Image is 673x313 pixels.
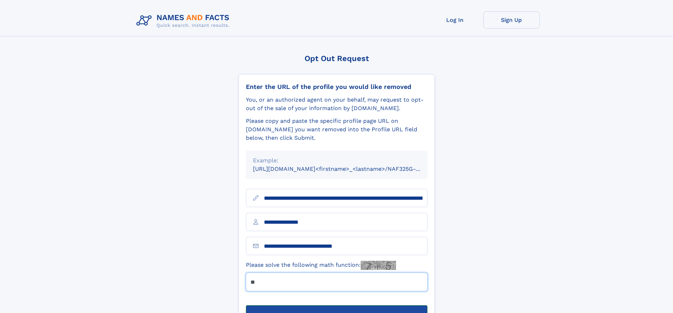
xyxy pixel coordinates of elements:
[246,83,427,91] div: Enter the URL of the profile you would like removed
[253,165,441,172] small: [URL][DOMAIN_NAME]<firstname>_<lastname>/NAF325G-xxxxxxxx
[246,261,396,270] label: Please solve the following math function:
[253,156,420,165] div: Example:
[483,11,540,29] a: Sign Up
[427,11,483,29] a: Log In
[246,96,427,113] div: You, or an authorized agent on your behalf, may request to opt-out of the sale of your informatio...
[246,117,427,142] div: Please copy and paste the specific profile page URL on [DOMAIN_NAME] you want removed into the Pr...
[238,54,435,63] div: Opt Out Request
[134,11,235,30] img: Logo Names and Facts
